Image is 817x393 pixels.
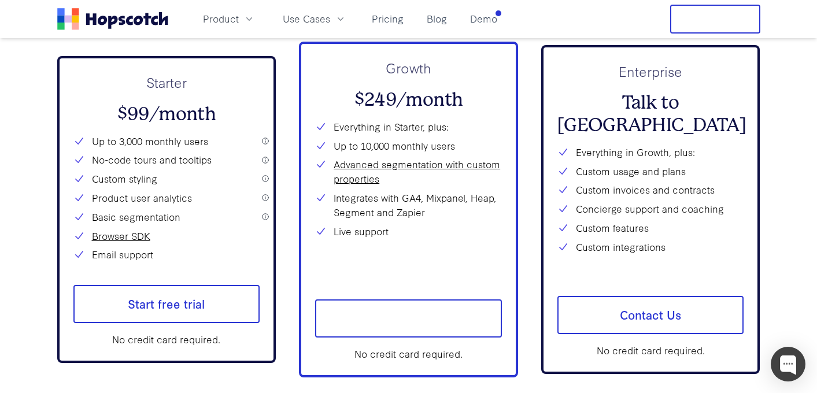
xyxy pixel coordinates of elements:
div: No credit card required. [315,347,502,361]
p: Growth [315,58,502,78]
button: Free Trial [670,5,760,34]
h2: Talk to [GEOGRAPHIC_DATA] [557,92,744,136]
li: Up to 10,000 monthly users [315,139,502,153]
button: Use Cases [276,9,353,28]
div: No credit card required. [557,343,744,358]
li: No-code tours and tooltips [73,153,260,167]
li: Custom integrations [557,240,744,254]
span: Use Cases [283,12,330,26]
div: No credit card required. [73,332,260,347]
li: Concierge support and coaching [557,202,744,216]
button: Product [196,9,262,28]
h2: $99/month [73,103,260,125]
li: Custom styling [73,172,260,186]
span: Product [203,12,239,26]
li: Custom invoices and contracts [557,183,744,197]
a: Browser SDK [92,229,150,243]
li: Custom features [557,221,744,235]
li: Email support [73,247,260,262]
p: Starter [73,72,260,92]
a: Advanced segmentation with custom properties [334,157,502,186]
li: Up to 3,000 monthly users [73,134,260,149]
a: Start free trial [73,285,260,323]
a: Contact Us [557,296,744,334]
li: Integrates with GA4, Mixpanel, Heap, Segment and Zapier [315,191,502,220]
li: Basic segmentation [73,210,260,224]
li: Live support [315,224,502,239]
li: Product user analytics [73,191,260,205]
li: Everything in Starter, plus: [315,120,502,134]
a: Start free trial [315,299,502,338]
li: Everything in Growth, plus: [557,145,744,160]
a: Blog [422,9,452,28]
a: Pricing [367,9,408,28]
a: Demo [465,9,502,28]
h2: $249/month [315,89,502,111]
a: Home [57,8,168,30]
p: Enterprise [557,61,744,81]
li: Custom usage and plans [557,164,744,179]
